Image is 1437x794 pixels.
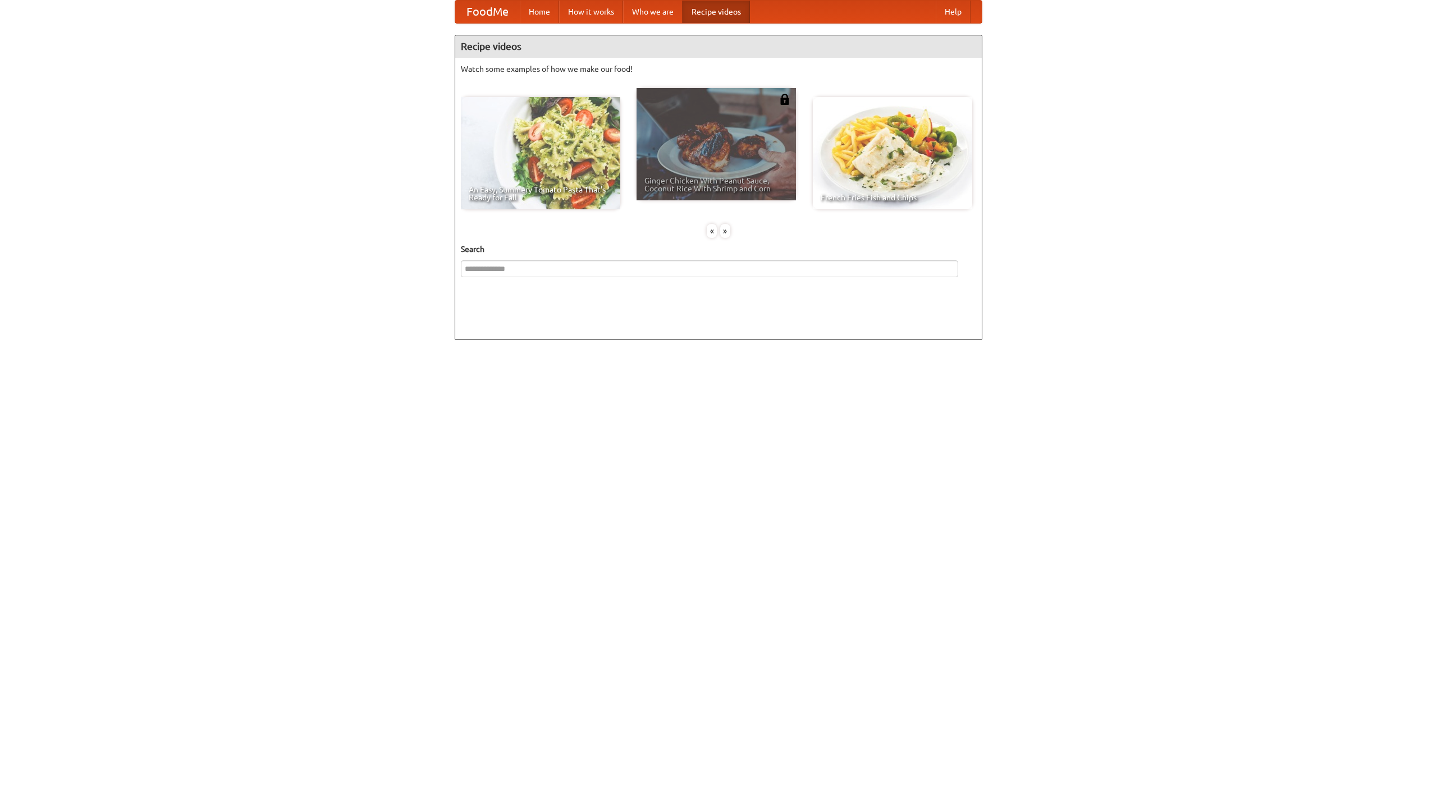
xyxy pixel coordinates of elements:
[779,94,790,105] img: 483408.png
[720,224,730,238] div: »
[461,63,976,75] p: Watch some examples of how we make our food!
[813,97,972,209] a: French Fries Fish and Chips
[455,1,520,23] a: FoodMe
[683,1,750,23] a: Recipe videos
[520,1,559,23] a: Home
[559,1,623,23] a: How it works
[461,97,620,209] a: An Easy, Summery Tomato Pasta That's Ready for Fall
[707,224,717,238] div: «
[821,194,964,201] span: French Fries Fish and Chips
[455,35,982,58] h4: Recipe videos
[936,1,971,23] a: Help
[469,186,612,201] span: An Easy, Summery Tomato Pasta That's Ready for Fall
[461,244,976,255] h5: Search
[623,1,683,23] a: Who we are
